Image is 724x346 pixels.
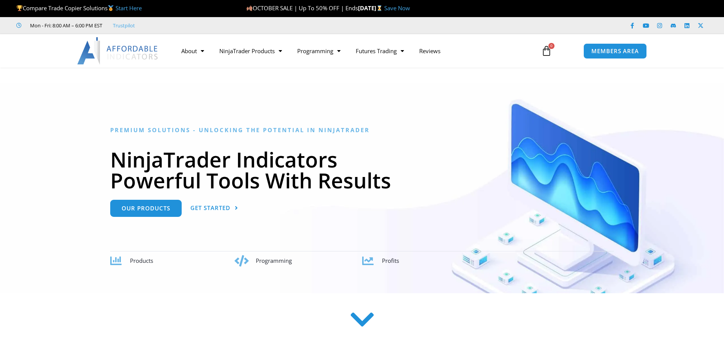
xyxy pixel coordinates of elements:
[412,42,448,60] a: Reviews
[110,126,614,134] h6: Premium Solutions - Unlocking the Potential in NinjaTrader
[190,205,230,211] span: Get Started
[382,257,399,264] span: Profits
[247,5,252,11] img: 🍂
[358,4,384,12] strong: [DATE]
[16,4,142,12] span: Compare Trade Copier Solutions
[17,5,22,11] img: 🏆
[256,257,292,264] span: Programming
[122,205,170,211] span: Our Products
[212,42,290,60] a: NinjaTrader Products
[113,21,135,30] a: Trustpilot
[348,42,412,60] a: Futures Trading
[548,43,554,49] span: 0
[174,42,212,60] a: About
[583,43,647,59] a: MEMBERS AREA
[28,21,102,30] span: Mon - Fri: 8:00 AM – 6:00 PM EST
[591,48,639,54] span: MEMBERS AREA
[110,200,182,217] a: Our Products
[290,42,348,60] a: Programming
[174,42,532,60] nav: Menu
[246,4,358,12] span: OCTOBER SALE | Up To 50% OFF | Ends
[116,4,142,12] a: Start Here
[130,257,153,264] span: Products
[77,37,159,65] img: LogoAI | Affordable Indicators – NinjaTrader
[108,5,114,11] img: 🥇
[110,149,614,191] h1: NinjaTrader Indicators Powerful Tools With Results
[377,5,382,11] img: ⌛
[530,40,563,62] a: 0
[384,4,410,12] a: Save Now
[190,200,238,217] a: Get Started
